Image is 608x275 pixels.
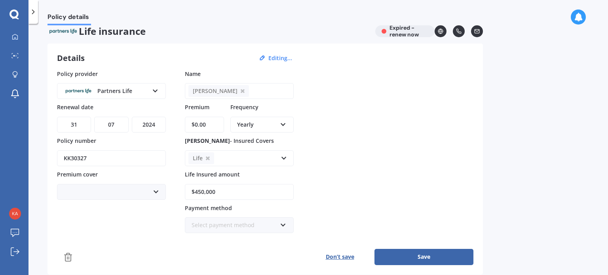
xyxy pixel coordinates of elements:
[185,117,224,133] input: Enter amount
[266,55,294,62] button: Editing...
[374,249,473,265] button: Save
[57,53,85,63] h3: Details
[185,70,201,77] span: Name
[47,25,79,37] img: PartnerLife.png
[192,221,277,229] div: Select payment method
[185,171,240,178] span: Life Insured amount
[185,137,230,144] b: [PERSON_NAME]
[185,204,232,211] span: Payment method
[305,249,374,265] button: Don’t save
[237,120,277,129] div: Yearly
[57,137,96,144] span: Policy number
[57,171,98,178] span: Premium cover
[57,103,93,111] span: Renewal date
[57,150,166,166] input: Enter policy number
[64,87,149,95] div: Partners Life
[185,184,294,200] input: Enter amount
[64,85,93,97] img: PartnerLife.png
[9,208,21,220] img: 12cf239bf6d5326dd28e9b23931a314b
[230,103,258,111] span: Frequency
[185,137,274,144] span: - Insured Covers
[188,152,214,164] a: Life
[188,85,249,97] a: [PERSON_NAME]
[47,13,91,24] span: Policy details
[57,70,98,77] span: Policy provider
[185,103,209,111] span: Premium
[47,25,369,37] span: Life insurance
